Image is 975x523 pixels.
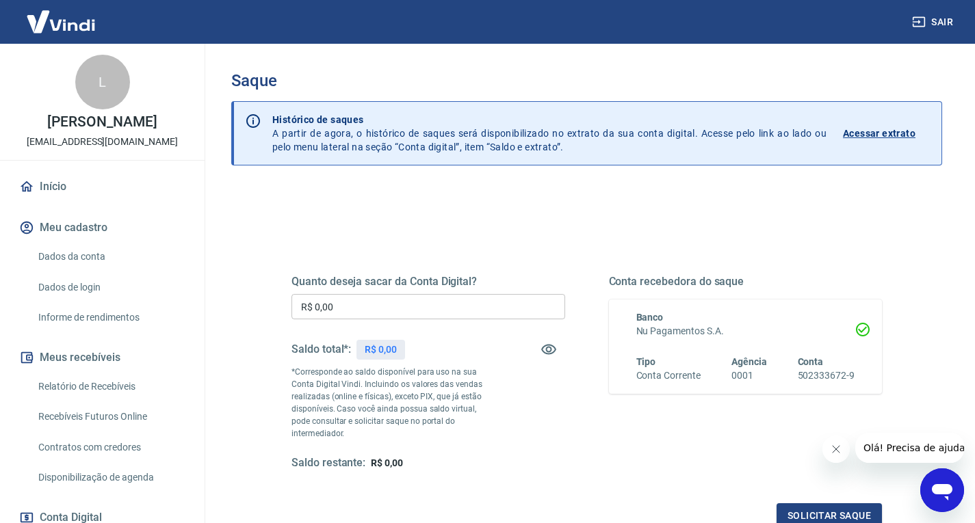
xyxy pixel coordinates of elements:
iframe: Botão para abrir a janela de mensagens [920,468,964,512]
span: Olá! Precisa de ajuda? [8,10,115,21]
a: Acessar extrato [843,113,931,154]
p: R$ 0,00 [365,343,397,357]
button: Meu cadastro [16,213,188,243]
div: L [75,55,130,109]
span: Banco [636,312,664,323]
a: Dados de login [33,273,188,301]
h5: Saldo restante: [291,456,365,470]
h6: Conta Corrente [636,368,701,383]
iframe: Mensagem da empresa [855,433,964,463]
p: *Corresponde ao saldo disponível para uso na sua Conta Digital Vindi. Incluindo os valores das ve... [291,366,497,440]
button: Sair [909,10,959,35]
a: Início [16,172,188,202]
p: Acessar extrato [843,126,915,140]
span: R$ 0,00 [371,457,403,468]
button: Meus recebíveis [16,343,188,373]
h6: Nu Pagamentos S.A. [636,324,855,338]
a: Recebíveis Futuros Online [33,403,188,431]
span: Conta [798,356,824,367]
p: A partir de agora, o histórico de saques será disponibilizado no extrato da sua conta digital. Ac... [272,113,827,154]
h5: Quanto deseja sacar da Conta Digital? [291,275,565,289]
h6: 502333672-9 [798,368,855,383]
a: Dados da conta [33,243,188,271]
a: Disponibilização de agenda [33,464,188,492]
p: [PERSON_NAME] [47,115,157,129]
h3: Saque [231,71,942,90]
p: Histórico de saques [272,113,827,126]
a: Informe de rendimentos [33,304,188,332]
h5: Saldo total*: [291,343,351,356]
h5: Conta recebedora do saque [609,275,883,289]
a: Contratos com credores [33,433,188,461]
a: Relatório de Recebíveis [33,373,188,401]
p: [EMAIL_ADDRESS][DOMAIN_NAME] [27,135,178,149]
h6: 0001 [731,368,767,383]
iframe: Fechar mensagem [822,435,850,463]
span: Agência [731,356,767,367]
span: Tipo [636,356,656,367]
img: Vindi [16,1,105,42]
